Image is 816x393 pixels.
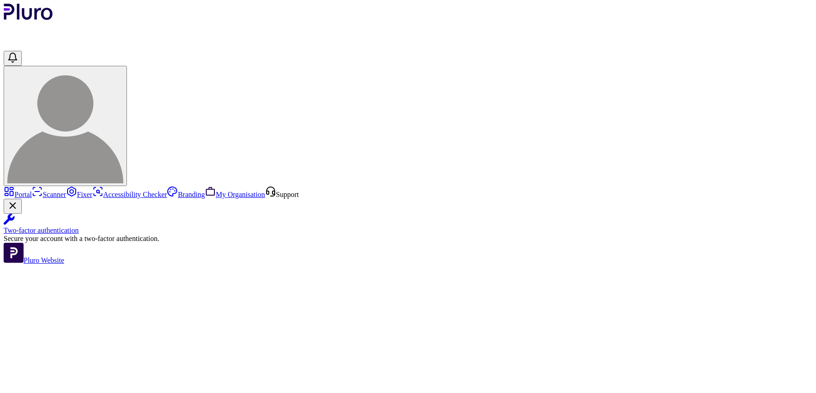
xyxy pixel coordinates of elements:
div: Secure your account with a two-factor authentication. [4,235,812,243]
aside: Sidebar menu [4,186,812,265]
a: Open Pluro Website [4,256,64,264]
a: Accessibility Checker [92,191,167,198]
a: Portal [4,191,32,198]
img: User avatar [7,67,123,183]
a: Two-factor authentication [4,214,812,235]
a: My Organisation [205,191,265,198]
button: Open notifications, you have undefined new notifications [4,51,22,66]
a: Fixer [66,191,92,198]
div: Two-factor authentication [4,226,812,235]
a: Open Support screen [265,191,299,198]
button: Close Two-factor authentication notification [4,199,22,214]
a: Scanner [32,191,66,198]
a: Logo [4,14,53,21]
button: User avatar [4,66,127,186]
a: Branding [167,191,205,198]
